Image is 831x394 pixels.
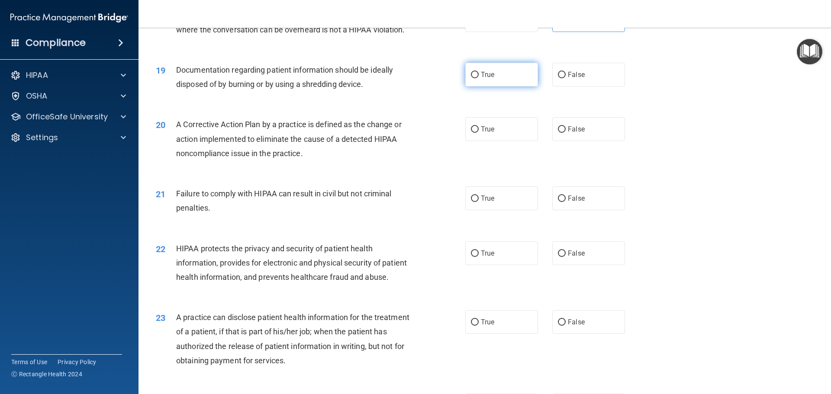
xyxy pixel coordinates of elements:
[176,65,393,89] span: Documentation regarding patient information should be ideally disposed of by burning or by using ...
[471,72,479,78] input: True
[176,313,409,365] span: A practice can disclose patient health information for the treatment of a patient, if that is par...
[568,125,585,133] span: False
[11,370,82,378] span: Ⓒ Rectangle Health 2024
[10,132,126,143] a: Settings
[156,313,165,323] span: 23
[156,189,165,199] span: 21
[26,91,48,101] p: OSHA
[26,132,58,143] p: Settings
[471,126,479,133] input: True
[156,244,165,254] span: 22
[558,126,566,133] input: False
[26,37,86,49] h4: Compliance
[176,11,405,34] span: Employees having a conversation about a patient in a public area where the conversation can be ov...
[176,189,392,212] span: Failure to comply with HIPAA can result in civil but not criminal penalties.
[156,65,165,76] span: 19
[176,120,402,157] span: A Corrective Action Plan by a practice is defined as the change or action implemented to eliminat...
[481,70,494,79] span: True
[481,249,494,257] span: True
[568,249,585,257] span: False
[10,70,126,80] a: HIPAA
[481,125,494,133] span: True
[568,318,585,326] span: False
[176,244,407,282] span: HIPAA protects the privacy and security of patient health information, provides for electronic an...
[558,319,566,326] input: False
[26,112,108,122] p: OfficeSafe University
[481,194,494,202] span: True
[26,70,48,80] p: HIPAA
[10,9,128,26] img: PMB logo
[58,358,97,366] a: Privacy Policy
[471,195,479,202] input: True
[558,72,566,78] input: False
[568,70,585,79] span: False
[568,194,585,202] span: False
[558,250,566,257] input: False
[11,358,47,366] a: Terms of Use
[797,39,822,64] button: Open Resource Center
[471,250,479,257] input: True
[10,91,126,101] a: OSHA
[471,319,479,326] input: True
[156,120,165,130] span: 20
[10,112,126,122] a: OfficeSafe University
[558,195,566,202] input: False
[481,318,494,326] span: True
